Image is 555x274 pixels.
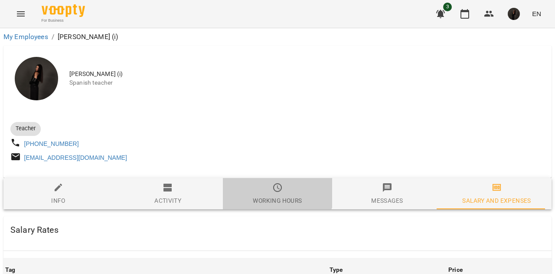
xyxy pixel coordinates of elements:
div: Info [51,195,65,206]
img: 5858c9cbb9d5886a1d49eb89d6c4f7a7.jpg [508,8,520,20]
li: / [52,32,54,42]
span: EN [532,9,541,18]
button: EN [529,6,545,22]
span: For Business [42,18,85,23]
div: Activity [154,195,181,206]
div: Messages [371,195,403,206]
span: Spanish teacher [69,79,545,87]
span: Teacher [10,125,41,132]
span: 3 [443,3,452,11]
img: Voopty Logo [42,4,85,17]
a: My Employees [3,33,48,41]
div: Working hours [253,195,302,206]
button: Menu [10,3,31,24]
p: [PERSON_NAME] (і) [58,32,118,42]
div: Salary and Expenses [462,195,531,206]
nav: breadcrumb [3,32,552,42]
h6: Salary Rates [10,223,59,237]
img: Ваганова Юлія (і) [15,57,58,100]
span: [PERSON_NAME] (і) [69,70,545,79]
a: [EMAIL_ADDRESS][DOMAIN_NAME] [24,154,127,161]
a: [PHONE_NUMBER] [24,140,79,147]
